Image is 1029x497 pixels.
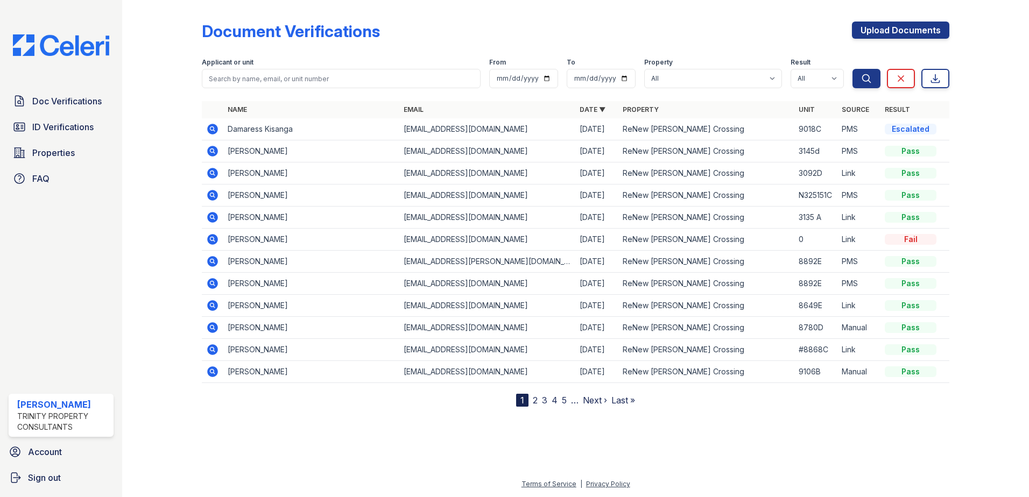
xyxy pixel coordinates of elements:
div: Pass [885,300,936,311]
div: Pass [885,212,936,223]
td: ReNew [PERSON_NAME] Crossing [618,273,794,295]
td: 8780D [794,317,837,339]
td: 0 [794,229,837,251]
td: [PERSON_NAME] [223,273,399,295]
div: Pass [885,256,936,267]
td: [EMAIL_ADDRESS][DOMAIN_NAME] [399,118,575,140]
a: Date ▼ [580,105,605,113]
td: [EMAIL_ADDRESS][DOMAIN_NAME] [399,184,575,207]
td: [PERSON_NAME] [223,339,399,361]
td: [EMAIL_ADDRESS][DOMAIN_NAME] [399,339,575,361]
div: Pass [885,366,936,377]
td: Link [837,295,880,317]
td: 8892E [794,273,837,295]
td: [DATE] [575,207,618,229]
a: Name [228,105,247,113]
td: [PERSON_NAME] [223,295,399,317]
td: [PERSON_NAME] [223,184,399,207]
a: Last » [611,395,635,406]
td: [PERSON_NAME] [223,140,399,162]
td: PMS [837,118,880,140]
label: Property [644,58,673,67]
td: [EMAIL_ADDRESS][DOMAIN_NAME] [399,162,575,184]
span: Doc Verifications [32,95,102,108]
div: Pass [885,168,936,179]
td: 9106B [794,361,837,383]
td: ReNew [PERSON_NAME] Crossing [618,184,794,207]
div: Fail [885,234,936,245]
td: [EMAIL_ADDRESS][DOMAIN_NAME] [399,207,575,229]
a: Email [404,105,424,113]
a: Source [842,105,869,113]
td: Link [837,229,880,251]
td: ReNew [PERSON_NAME] Crossing [618,339,794,361]
label: To [567,58,575,67]
a: 2 [533,395,538,406]
td: [DATE] [575,229,618,251]
td: ReNew [PERSON_NAME] Crossing [618,295,794,317]
div: 1 [516,394,528,407]
a: 5 [562,395,567,406]
td: PMS [837,251,880,273]
td: [DATE] [575,118,618,140]
td: Manual [837,361,880,383]
div: | [580,480,582,488]
td: [EMAIL_ADDRESS][DOMAIN_NAME] [399,295,575,317]
div: Pass [885,344,936,355]
div: Pass [885,146,936,157]
td: ReNew [PERSON_NAME] Crossing [618,317,794,339]
span: Sign out [28,471,61,484]
input: Search by name, email, or unit number [202,69,481,88]
a: Next › [583,395,607,406]
td: 8649E [794,295,837,317]
td: [DATE] [575,140,618,162]
label: Result [791,58,810,67]
td: [DATE] [575,317,618,339]
span: Account [28,445,62,458]
td: 3145d [794,140,837,162]
span: … [571,394,579,407]
a: Unit [799,105,815,113]
div: Escalated [885,124,936,134]
td: [PERSON_NAME] [223,317,399,339]
td: [PERSON_NAME] [223,207,399,229]
td: [EMAIL_ADDRESS][DOMAIN_NAME] [399,229,575,251]
td: [EMAIL_ADDRESS][DOMAIN_NAME] [399,140,575,162]
span: Properties [32,146,75,159]
td: ReNew [PERSON_NAME] Crossing [618,162,794,184]
a: Result [885,105,910,113]
td: PMS [837,184,880,207]
td: [PERSON_NAME] [223,162,399,184]
td: [PERSON_NAME] [223,251,399,273]
a: Properties [9,142,114,164]
td: [DATE] [575,273,618,295]
td: [DATE] [575,339,618,361]
td: Link [837,207,880,229]
td: ReNew [PERSON_NAME] Crossing [618,251,794,273]
td: 9018C [794,118,837,140]
a: Privacy Policy [586,480,630,488]
a: Property [623,105,659,113]
td: [DATE] [575,251,618,273]
a: Doc Verifications [9,90,114,112]
a: Terms of Service [521,480,576,488]
div: [PERSON_NAME] [17,398,109,411]
div: Document Verifications [202,22,380,41]
td: PMS [837,273,880,295]
a: Account [4,441,118,463]
td: [PERSON_NAME] [223,229,399,251]
td: ReNew [PERSON_NAME] Crossing [618,207,794,229]
td: ReNew [PERSON_NAME] Crossing [618,229,794,251]
td: N325151C [794,184,837,207]
a: Sign out [4,467,118,488]
td: Link [837,339,880,361]
label: Applicant or unit [202,58,253,67]
a: Upload Documents [852,22,949,39]
td: ReNew [PERSON_NAME] Crossing [618,118,794,140]
td: 3092D [794,162,837,184]
td: [EMAIL_ADDRESS][DOMAIN_NAME] [399,273,575,295]
div: Pass [885,190,936,201]
div: Trinity Property Consultants [17,411,109,432]
td: Damaress Kisanga [223,118,399,140]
